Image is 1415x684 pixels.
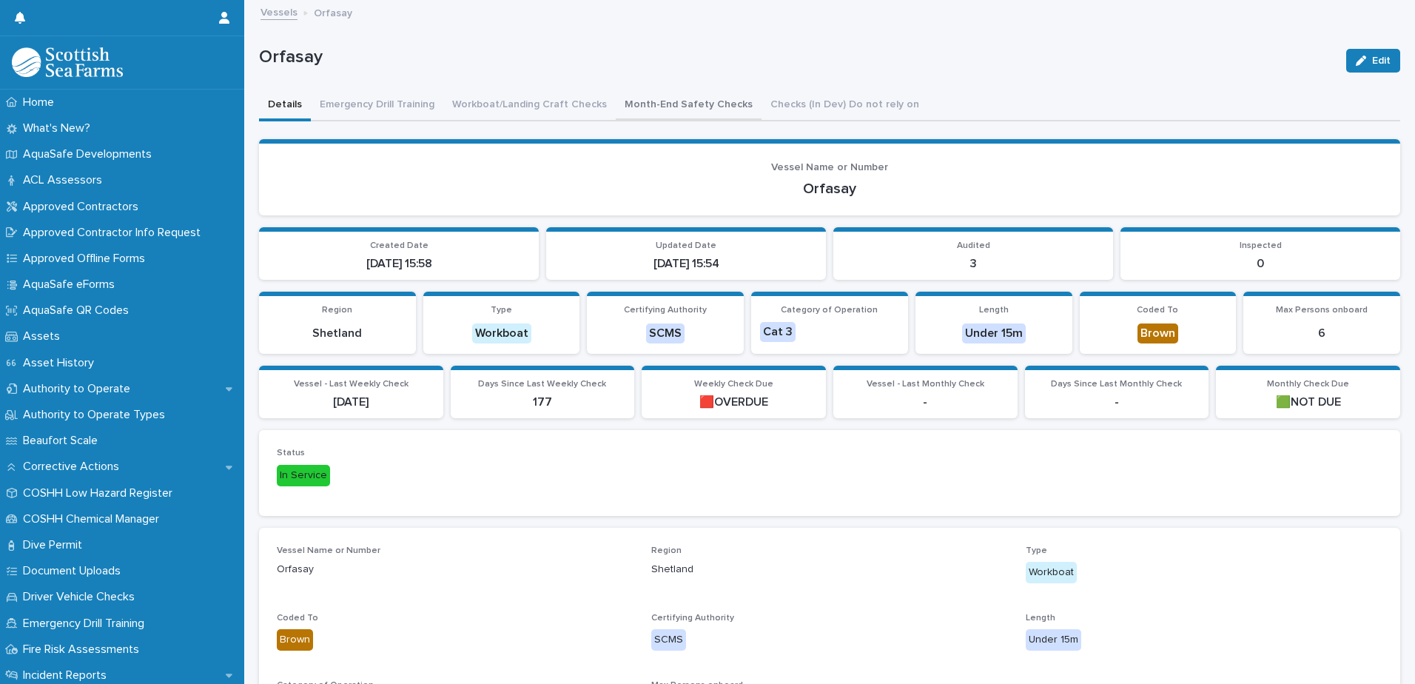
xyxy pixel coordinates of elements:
p: Fire Risk Assessments [17,643,151,657]
p: Document Uploads [17,564,132,578]
span: Status [277,449,305,457]
span: Type [491,306,512,315]
span: Days Since Last Weekly Check [478,380,606,389]
p: COSHH Low Hazard Register [17,486,184,500]
button: Checks (In Dev) Do not rely on [762,90,928,121]
div: SCMS [651,629,686,651]
button: Emergency Drill Training [311,90,443,121]
p: [DATE] 15:54 [555,257,817,271]
p: Assets [17,329,72,343]
div: Brown [1137,323,1178,343]
div: Under 15m [1026,629,1081,651]
p: COSHH Chemical Manager [17,512,171,526]
p: Authority to Operate [17,382,142,396]
p: 🟩NOT DUE [1225,395,1391,409]
div: Brown [277,629,313,651]
span: Days Since Last Monthly Check [1051,380,1182,389]
span: Updated Date [656,241,716,250]
p: Shetland [268,326,407,341]
span: Type [1026,546,1047,555]
div: Workboat [1026,562,1077,583]
span: Region [651,546,682,555]
span: Length [979,306,1009,315]
p: Corrective Actions [17,460,131,474]
p: 🟥OVERDUE [651,395,817,409]
span: Category of Operation [781,306,878,315]
p: Dive Permit [17,538,94,552]
span: Length [1026,614,1055,623]
p: Incident Reports [17,668,118,683]
p: ACL Assessors [17,173,114,187]
span: Inspected [1240,241,1282,250]
span: Coded To [277,614,318,623]
span: Weekly Check Due [694,380,773,389]
div: Workboat [472,323,531,343]
p: Orfasay [277,562,633,577]
button: Details [259,90,311,121]
p: Asset History [17,356,106,370]
span: Vessel - Last Weekly Check [294,380,409,389]
span: Audited [957,241,990,250]
p: 3 [842,257,1104,271]
p: Beaufort Scale [17,434,110,448]
p: 177 [460,395,626,409]
p: Approved Contractors [17,200,150,214]
p: AquaSafe eForms [17,278,127,292]
p: Orfasay [277,180,1382,198]
span: Certifying Authority [624,306,707,315]
img: bPIBxiqnSb2ggTQWdOVV [12,47,123,77]
span: Vessel Name or Number [277,546,380,555]
span: Region [322,306,352,315]
p: [DATE] [268,395,434,409]
p: Emergency Drill Training [17,617,156,631]
p: What's New? [17,121,102,135]
p: - [1034,395,1200,409]
div: Under 15m [962,323,1026,343]
p: AquaSafe Developments [17,147,164,161]
span: Certifying Authority [651,614,734,623]
a: Vessels [261,3,298,20]
span: Coded To [1137,306,1178,315]
button: Month-End Safety Checks [616,90,762,121]
p: Shetland [651,562,1008,577]
p: Orfasay [259,47,1334,68]
p: Home [17,95,66,110]
p: Approved Offline Forms [17,252,157,266]
p: Orfasay [314,4,352,20]
div: In Service [277,465,330,486]
p: [DATE] 15:58 [268,257,530,271]
p: 0 [1129,257,1391,271]
p: - [842,395,1009,409]
p: Approved Contractor Info Request [17,226,212,240]
span: Max Persons onboard [1276,306,1368,315]
span: Edit [1372,56,1391,66]
span: Vessel - Last Monthly Check [867,380,984,389]
div: SCMS [646,323,685,343]
span: Monthly Check Due [1267,380,1349,389]
p: 6 [1252,326,1391,341]
span: Created Date [370,241,428,250]
p: AquaSafe QR Codes [17,304,141,318]
p: Driver Vehicle Checks [17,590,147,604]
span: Vessel Name or Number [771,162,888,172]
button: Edit [1346,49,1400,73]
div: Cat 3 [760,322,796,342]
p: Authority to Operate Types [17,408,177,422]
button: Workboat/Landing Craft Checks [443,90,616,121]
